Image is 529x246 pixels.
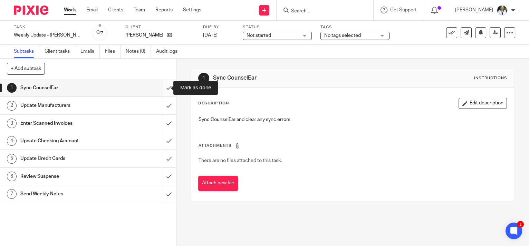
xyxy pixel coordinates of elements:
[497,5,508,16] img: Robynn%20Maedl%20-%202025.JPG
[20,171,110,182] h1: Review Suspense
[96,29,103,37] div: 0
[20,189,110,199] h1: Send Weekly Notes
[247,33,271,38] span: Not started
[155,7,173,13] a: Reports
[199,158,282,163] span: There are no files attached to this task.
[14,32,83,39] div: Weekly Update - Yoder
[156,45,183,58] a: Audit logs
[45,45,75,58] a: Client tasks
[126,45,151,58] a: Notes (0)
[199,116,507,123] p: Sync CounselEar and clear any sync errors
[7,136,17,146] div: 4
[324,33,361,38] span: No tags selected
[20,83,110,93] h1: Sync CounselEar
[80,45,100,58] a: Emails
[213,74,367,82] h1: Sync CounselEar
[7,63,45,74] button: + Add subtask
[455,7,493,13] p: [PERSON_NAME]
[203,33,218,38] span: [DATE]
[134,7,145,13] a: Team
[20,136,110,146] h1: Update Checking Account
[7,189,17,199] div: 7
[199,144,232,147] span: Attachments
[7,119,17,128] div: 3
[108,7,123,13] a: Clients
[7,101,17,111] div: 2
[64,7,76,13] a: Work
[7,172,17,181] div: 6
[203,24,234,30] label: Due by
[243,24,312,30] label: Status
[20,153,110,164] h1: Update Credit Cards
[198,176,238,191] button: Attach new file
[320,24,389,30] label: Tags
[14,32,83,39] div: Weekly Update - [PERSON_NAME]
[474,75,507,81] div: Instructions
[125,24,194,30] label: Client
[390,8,417,12] span: Get Support
[14,6,48,15] img: Pixie
[86,7,98,13] a: Email
[7,83,17,93] div: 1
[99,31,103,35] small: /7
[517,221,524,228] div: 1
[7,154,17,164] div: 5
[20,100,110,111] h1: Update Manufacturers
[290,8,353,14] input: Search
[125,32,163,39] p: [PERSON_NAME]
[14,45,39,58] a: Subtasks
[198,101,229,106] p: Description
[105,45,121,58] a: Files
[459,98,507,109] button: Edit description
[198,73,209,84] div: 1
[183,7,201,13] a: Settings
[14,24,83,30] label: Task
[20,118,110,129] h1: Enter Scanned Invoices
